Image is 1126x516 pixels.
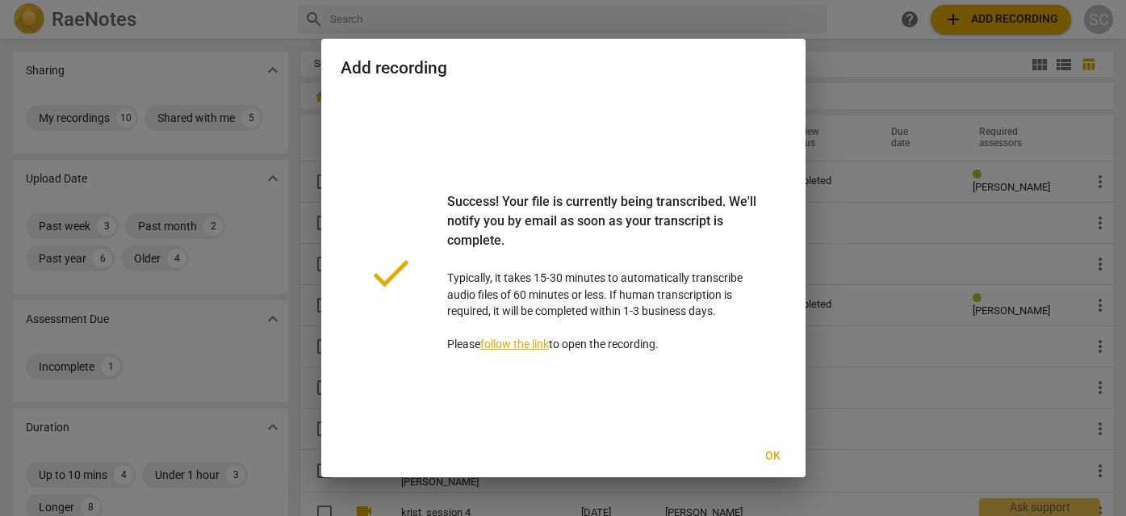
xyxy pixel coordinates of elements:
[480,338,549,350] a: follow the link
[447,192,760,270] div: Success! Your file is currently being transcribed. We'll notify you by email as soon as your tran...
[447,192,760,353] p: Typically, it takes 15-30 minutes to automatically transcribe audio files of 60 minutes or less. ...
[760,448,786,464] span: Ok
[341,58,786,78] h2: Add recording
[366,249,415,297] span: done
[747,442,799,471] button: Ok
